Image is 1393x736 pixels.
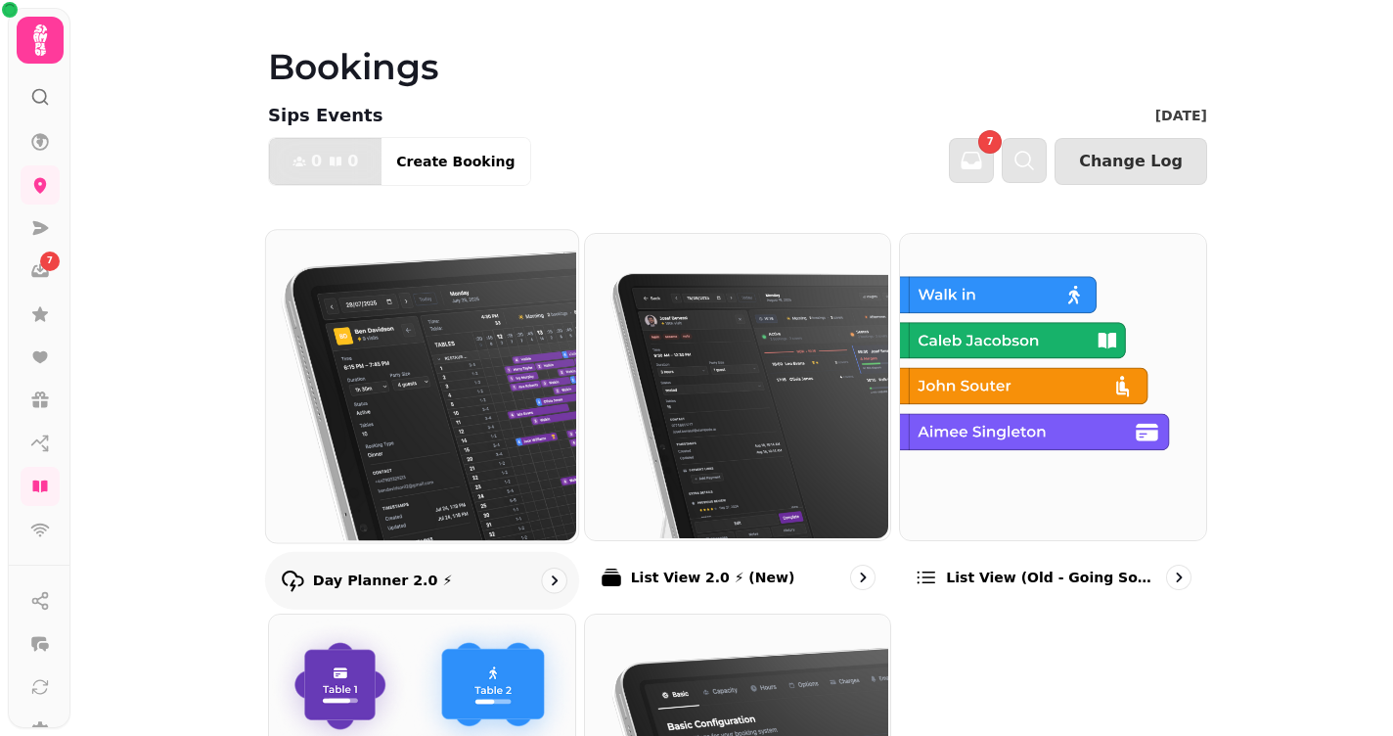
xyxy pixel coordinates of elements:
p: List View 2.0 ⚡ (New) [631,568,795,587]
p: Sips Events [268,102,382,129]
span: Create Booking [396,155,515,168]
img: Day Planner 2.0 ⚡ [264,228,576,540]
button: 00 [269,138,382,185]
button: Change Log [1055,138,1207,185]
p: List view (Old - going soon) [946,568,1158,587]
a: 7 [21,252,60,291]
img: List view (Old - going soon) [898,232,1204,538]
span: 7 [987,137,994,147]
svg: go to [1169,568,1189,587]
a: List View 2.0 ⚡ (New)List View 2.0 ⚡ (New) [584,233,892,606]
img: List View 2.0 ⚡ (New) [583,232,889,538]
svg: go to [544,571,563,590]
span: 0 [311,154,322,169]
p: [DATE] [1155,106,1207,125]
button: Create Booking [381,138,530,185]
svg: go to [853,568,873,587]
span: Change Log [1079,154,1183,169]
span: 7 [47,254,53,268]
a: Day Planner 2.0 ⚡Day Planner 2.0 ⚡ [265,229,579,609]
span: 0 [347,154,358,169]
p: Day Planner 2.0 ⚡ [313,571,453,590]
a: List view (Old - going soon)List view (Old - going soon) [899,233,1207,606]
